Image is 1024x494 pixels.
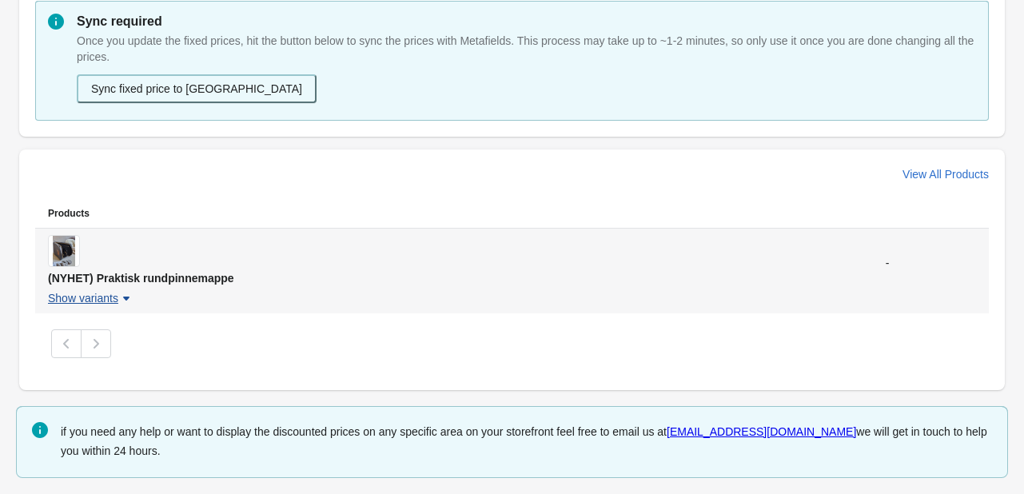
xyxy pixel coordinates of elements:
span: (NYHET) Praktisk rundpinnemappe [48,272,234,285]
nav: Pagination [51,329,111,358]
span: Products [48,208,90,219]
span: View All Products [902,168,989,181]
div: if you need any help or want to display the discounted prices on any specific area on your storef... [61,420,992,462]
span: Once you update the fixed prices, hit the button below to sync the prices with Metafields. This p... [77,34,974,63]
button: Show variants [42,284,141,313]
div: - [886,255,976,271]
span: Show variants [48,292,118,305]
a: [EMAIL_ADDRESS][DOMAIN_NAME] [667,425,856,438]
button: Sync fixed price to [GEOGRAPHIC_DATA] [77,74,317,103]
img: (NYHET) Praktisk rundpinnemappe [53,236,76,266]
p: Sync required [77,12,976,31]
button: View All Products [896,160,995,189]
